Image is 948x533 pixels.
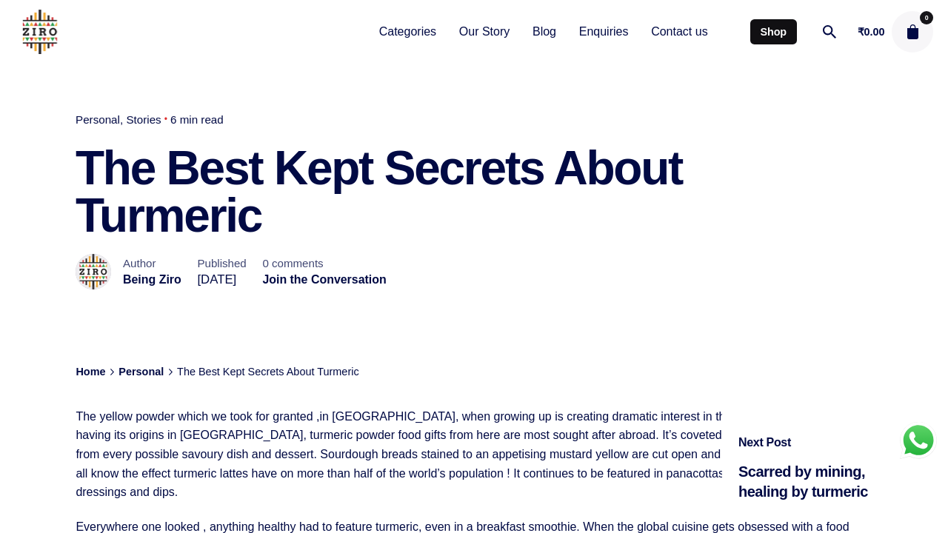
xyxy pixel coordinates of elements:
nav: breadcrumb [76,337,358,407]
span: 0 comments [263,255,387,270]
span: Published [198,255,247,270]
div: WhatsApp us [900,422,937,459]
a: Stories [127,113,161,126]
span: 6 min read [161,111,224,129]
span: Contact us [651,24,707,40]
a: ZIRO [15,4,65,60]
h6: Next Post [738,435,791,451]
bdi: 0.00 [858,26,885,38]
span: Our Story [459,24,510,40]
span: Enquiries [579,24,629,40]
a: Personal [118,366,164,378]
span: Being Ziro [123,273,181,286]
a: Enquiries [567,16,639,48]
span: Join the Conversation [263,273,387,286]
a: Categories [367,16,447,48]
a: Blog [521,16,568,48]
a: Shop [750,19,797,44]
a: Home [76,366,105,378]
span: Categories [379,24,436,40]
span: Blog [533,24,556,40]
span: ₹ [858,26,864,38]
a: Our Story [447,16,521,48]
a: Personal [76,113,123,126]
span: The Best Kept Secrets About Turmeric [177,366,359,378]
a: Scarred by mining, healing by turmeric [738,463,868,500]
button: cart [892,11,933,53]
a: ₹0.00 [858,27,885,38]
span: The yellow powder which we took for granted ,in [GEOGRAPHIC_DATA], when growing up is creating dr... [76,410,869,498]
h1: The Best Kept Secrets About Turmeric [76,144,872,239]
span: Author [123,255,181,270]
a: Contact us [640,16,719,48]
a: Join the Conversation [263,272,387,286]
img: ZIRO [15,10,65,54]
span: 0 [920,11,933,24]
li: [DATE] [198,255,247,288]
